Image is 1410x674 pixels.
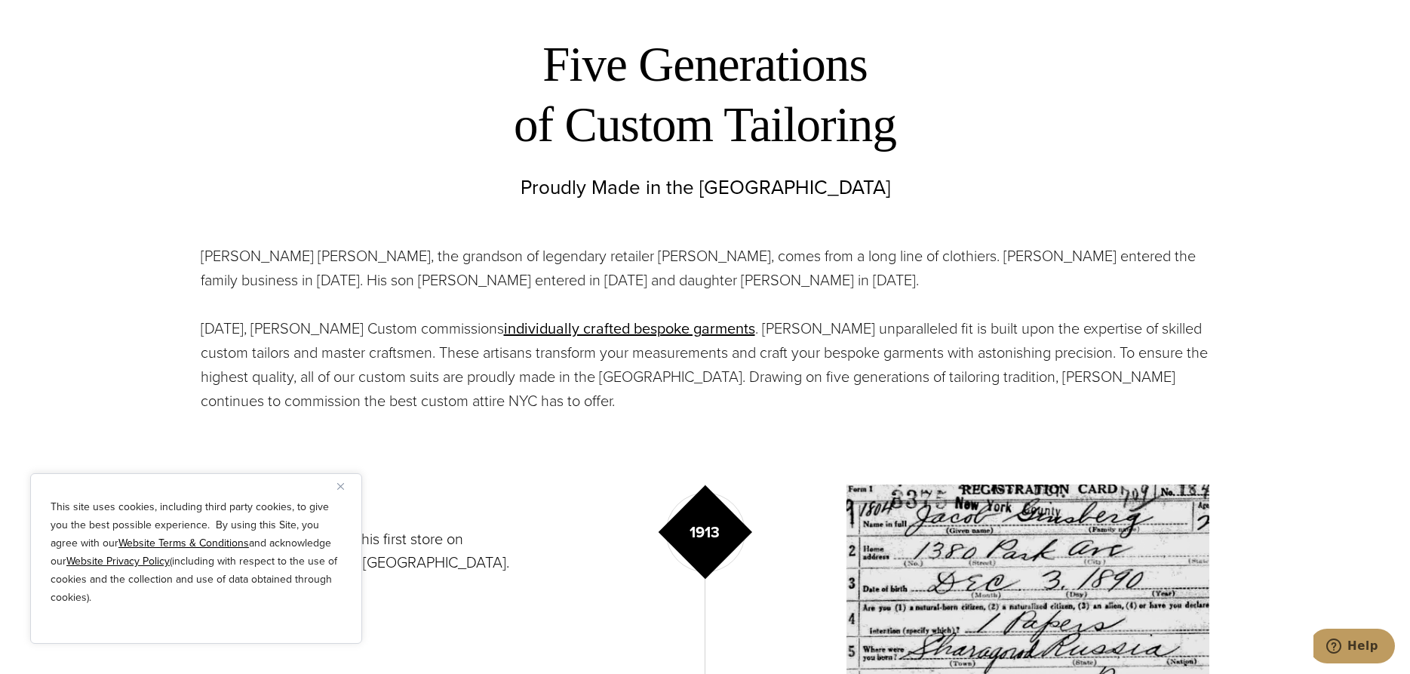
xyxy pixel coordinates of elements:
p: [PERSON_NAME] [PERSON_NAME], the grandson of legendary retailer [PERSON_NAME], comes from a long ... [201,244,1210,292]
a: Website Terms & Conditions [118,535,249,551]
p: [DATE], [PERSON_NAME] Custom commissions . [PERSON_NAME] unparalleled fit is built upon the exper... [201,316,1210,413]
button: Close [337,477,355,495]
img: Close [337,483,344,490]
p: This site uses cookies, including third party cookies, to give you the best possible experience. ... [51,498,342,607]
p: Proudly Made in the [GEOGRAPHIC_DATA] [87,174,1324,201]
p: [PERSON_NAME] opens his first store on [GEOGRAPHIC_DATA] in [GEOGRAPHIC_DATA]. [201,528,564,574]
p: 1913 [690,521,720,543]
a: Website Privacy Policy [66,553,170,569]
a: individually crafted bespoke garments [504,317,755,340]
iframe: Opens a widget where you can chat to one of our agents [1313,629,1395,666]
h2: Five Generations of Custom Tailoring [318,34,1092,155]
h3: First store opens [201,485,564,516]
